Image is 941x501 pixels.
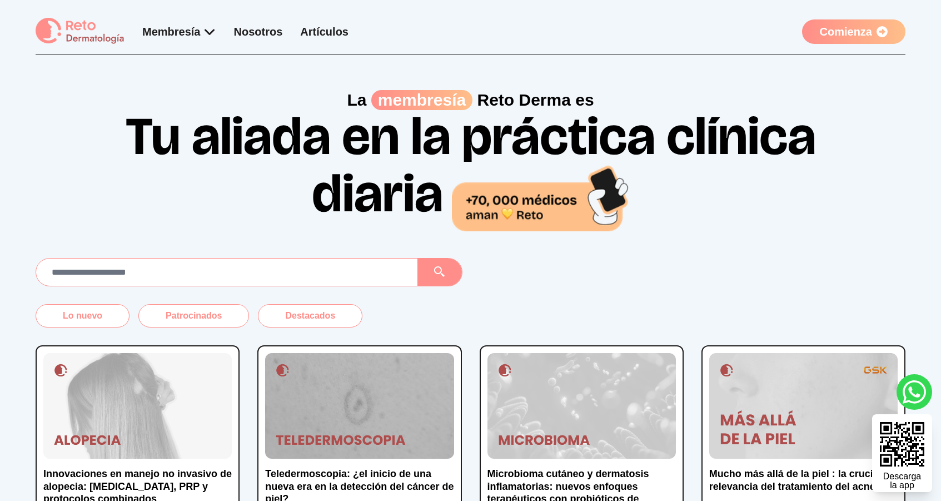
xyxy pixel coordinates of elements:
img: logo Reto dermatología [36,18,125,45]
img: Innovaciones en manejo no invasivo de alopecia: microneedling, PRP y protocolos combinados [43,353,232,459]
a: Nosotros [234,26,283,38]
p: Mucho más allá de la piel : la crucial relevancia del tratamiento del acné hoy [709,468,898,493]
button: Lo nuevo [36,304,130,328]
a: whatsapp button [897,374,932,410]
h1: Tu aliada en la práctica clínica diaria [115,110,827,231]
img: Teledermoscopia: ¿el inicio de una nueva era en la detección del cáncer de piel? [265,353,454,459]
img: 70,000 médicos aman Reto [452,163,630,231]
button: Patrocinados [138,304,249,328]
button: Destacados [258,304,362,328]
img: Mucho más allá de la piel : la crucial relevancia del tratamiento del acné hoy [709,353,898,459]
span: membresía [371,90,472,110]
p: La Reto Derma es [36,90,905,110]
div: Membresía [142,24,216,39]
div: Descarga la app [883,472,921,490]
a: Artículos [300,26,348,38]
a: Comienza [802,19,905,44]
img: Microbioma cutáneo y dermatosis inflamatorias: nuevos enfoques terapéuticos con probióticos de pr... [487,353,676,459]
